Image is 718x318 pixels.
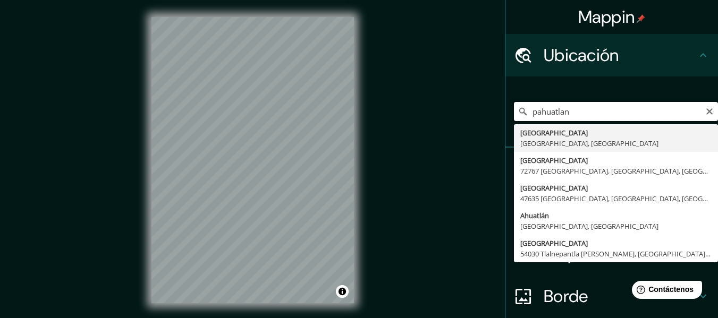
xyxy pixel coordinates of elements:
[505,34,718,76] div: Ubicación
[520,183,588,193] font: [GEOGRAPHIC_DATA]
[520,221,658,231] font: [GEOGRAPHIC_DATA], [GEOGRAPHIC_DATA]
[578,6,635,28] font: Mappin
[520,156,588,165] font: [GEOGRAPHIC_DATA]
[505,233,718,275] div: Disposición
[705,106,714,116] button: Claro
[623,277,706,306] iframe: Lanzador de widgets de ayuda
[520,128,588,137] font: [GEOGRAPHIC_DATA]
[544,285,588,307] font: Borde
[505,148,718,190] div: Patas
[505,275,718,317] div: Borde
[637,14,645,23] img: pin-icon.png
[514,102,718,121] input: Elige tu ciudad o zona
[520,139,658,148] font: [GEOGRAPHIC_DATA], [GEOGRAPHIC_DATA]
[544,44,619,66] font: Ubicación
[336,285,349,298] button: Activar o desactivar atribución
[520,211,549,220] font: Ahuatlán
[151,17,354,303] canvas: Mapa
[505,190,718,233] div: Estilo
[520,238,588,248] font: [GEOGRAPHIC_DATA]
